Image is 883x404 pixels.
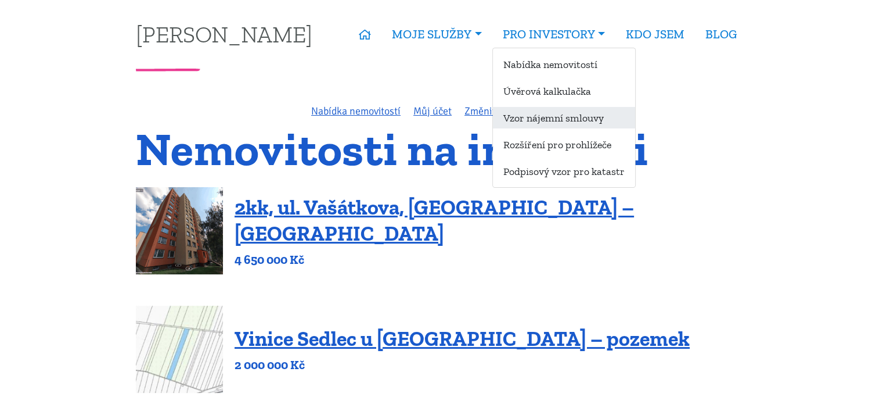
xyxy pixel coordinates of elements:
[235,195,634,246] a: 2kk, ul. Vašátkova, [GEOGRAPHIC_DATA] – [GEOGRAPHIC_DATA]
[413,105,452,117] a: Můj účet
[493,107,635,128] a: Vzor nájemní smlouvy
[136,130,747,169] h1: Nemovitosti na investici
[492,21,615,48] a: PRO INVESTORY
[381,21,492,48] a: MOJE SLUŽBY
[493,80,635,102] a: Úvěrová kalkulačka
[464,105,522,117] a: Změnit heslo
[493,53,635,75] a: Nabídka nemovitostí
[235,326,690,351] a: Vinice Sedlec u [GEOGRAPHIC_DATA] – pozemek
[311,105,401,117] a: Nabídka nemovitostí
[235,252,747,268] p: 4 650 000 Kč
[136,23,312,45] a: [PERSON_NAME]
[493,134,635,155] a: Rozšíření pro prohlížeče
[235,357,690,373] p: 2 000 000 Kč
[493,160,635,182] a: Podpisový vzor pro katastr
[615,21,695,48] a: KDO JSEM
[695,21,747,48] a: BLOG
